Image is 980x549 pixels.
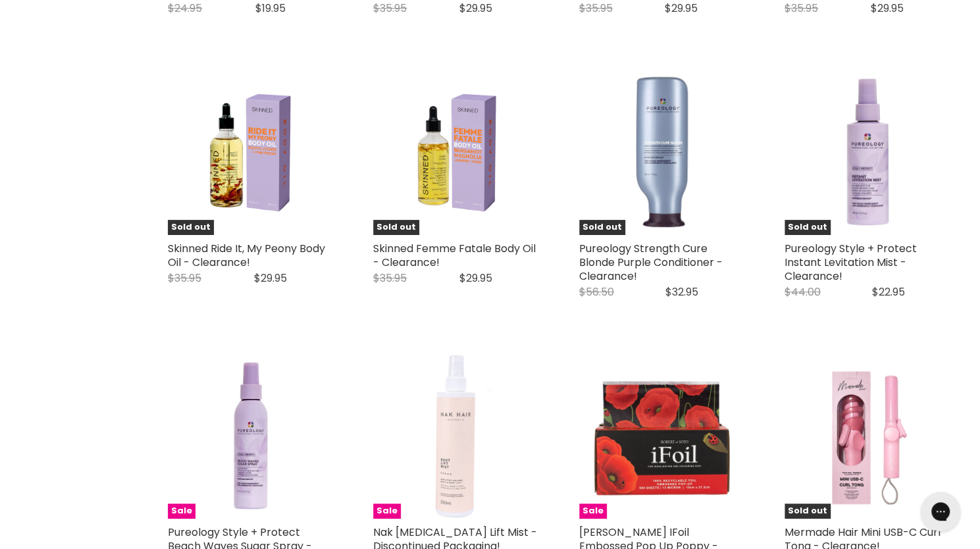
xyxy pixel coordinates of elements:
span: $29.95 [870,1,903,16]
span: Sale [579,504,607,519]
span: $44.00 [785,284,821,300]
span: Sale [168,504,195,519]
span: $29.95 [665,1,698,16]
span: $29.95 [459,271,492,286]
a: Skinned Ride It, My Peony Body Oil - Clearance! Sold out [168,69,334,235]
span: $29.95 [254,271,287,286]
span: Sold out [785,220,831,235]
span: $35.95 [373,271,407,286]
img: Pureology Strength Cure Blonde Purple Conditioner - Clearance! [579,69,745,235]
span: $35.95 [785,1,818,16]
span: $32.95 [665,284,698,300]
a: Pureology Style + Protect Beach Waves Sugar Spray - Clearance! Sale [168,353,334,519]
a: Pureology Strength Cure Blonde Purple Conditioner - Clearance! [579,241,723,284]
img: Nak Hair Root Lift Mist - Discontinued Packaging! [373,353,539,519]
img: Robert De Soto IFoil Embossed Pop Up Poppy - Clearance! [579,353,745,519]
img: Skinned Femme Fatale Body Oil - Clearance! [394,69,519,235]
a: Nak Hair Root Lift Mist - Discontinued Packaging! Sale [373,353,539,519]
iframe: Gorgias live chat messenger [914,487,967,536]
a: Pureology Style + Protect Instant Levitation Mist - Clearance! [785,241,917,284]
a: Pureology Strength Cure Blonde Purple Conditioner - Clearance! Sold out [579,69,745,235]
img: Pureology Style + Protect Instant Levitation Mist - Clearance! [785,69,950,235]
span: $24.95 [168,1,202,16]
img: Mermade Hair Mini USB-C Curl Tong - Clearance! [785,353,950,519]
span: Sale [373,504,401,519]
span: $35.95 [168,271,201,286]
span: $56.50 [579,284,614,300]
span: $35.95 [579,1,613,16]
span: Sold out [373,220,419,235]
a: Skinned Femme Fatale Body Oil - Clearance! Sold out [373,69,539,235]
img: Skinned Ride It, My Peony Body Oil - Clearance! [189,69,313,235]
span: $35.95 [373,1,407,16]
span: $22.95 [871,284,904,300]
a: Pureology Style + Protect Instant Levitation Mist - Clearance! Sold out [785,69,950,235]
span: $19.95 [255,1,286,16]
span: Sold out [579,220,625,235]
span: $29.95 [459,1,492,16]
a: Robert De Soto IFoil Embossed Pop Up Poppy - Clearance! Robert De Soto IFoil Embossed Pop Up Popp... [579,353,745,519]
img: Pureology Style + Protect Beach Waves Sugar Spray - Clearance! [168,353,334,519]
span: Sold out [785,504,831,519]
a: Skinned Femme Fatale Body Oil - Clearance! [373,241,536,270]
a: Skinned Ride It, My Peony Body Oil - Clearance! [168,241,325,270]
a: Mermade Hair Mini USB-C Curl Tong - Clearance! Mermade Hair Mini USB-C Curl Tong - Clearance! Sol... [785,353,950,519]
span: Sold out [168,220,214,235]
